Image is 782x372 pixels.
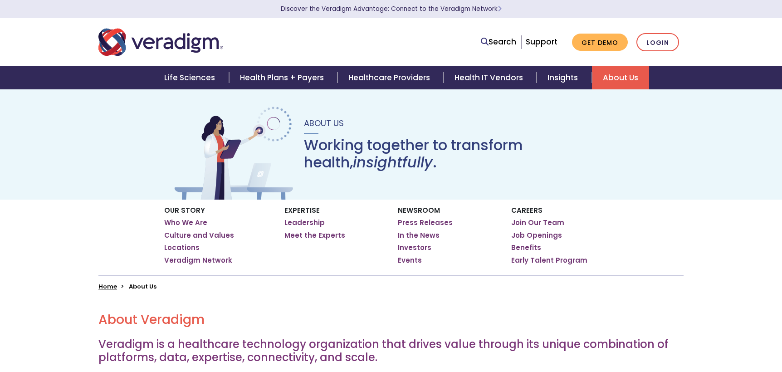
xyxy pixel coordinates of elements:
[164,218,207,227] a: Who We Are
[164,243,200,252] a: Locations
[164,231,234,240] a: Culture and Values
[511,231,562,240] a: Job Openings
[304,137,611,171] h1: Working together to transform health, .
[444,66,537,89] a: Health IT Vendors
[353,152,433,172] em: insightfully
[398,256,422,265] a: Events
[592,66,649,89] a: About Us
[511,218,564,227] a: Join Our Team
[164,256,232,265] a: Veradigm Network
[281,5,502,13] a: Discover the Veradigm Advantage: Connect to the Veradigm NetworkLearn More
[229,66,337,89] a: Health Plans + Payers
[511,256,587,265] a: Early Talent Program
[526,36,557,47] a: Support
[398,243,431,252] a: Investors
[98,338,684,364] h3: Veradigm is a healthcare technology organization that drives value through its unique combination...
[337,66,444,89] a: Healthcare Providers
[481,36,516,48] a: Search
[153,66,229,89] a: Life Sciences
[572,34,628,51] a: Get Demo
[98,312,684,328] h2: About Veradigm
[498,5,502,13] span: Learn More
[636,33,679,52] a: Login
[304,117,344,129] span: About Us
[511,243,541,252] a: Benefits
[98,282,117,291] a: Home
[284,231,345,240] a: Meet the Experts
[537,66,591,89] a: Insights
[398,231,440,240] a: In the News
[284,218,325,227] a: Leadership
[398,218,453,227] a: Press Releases
[98,27,223,57] img: Veradigm logo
